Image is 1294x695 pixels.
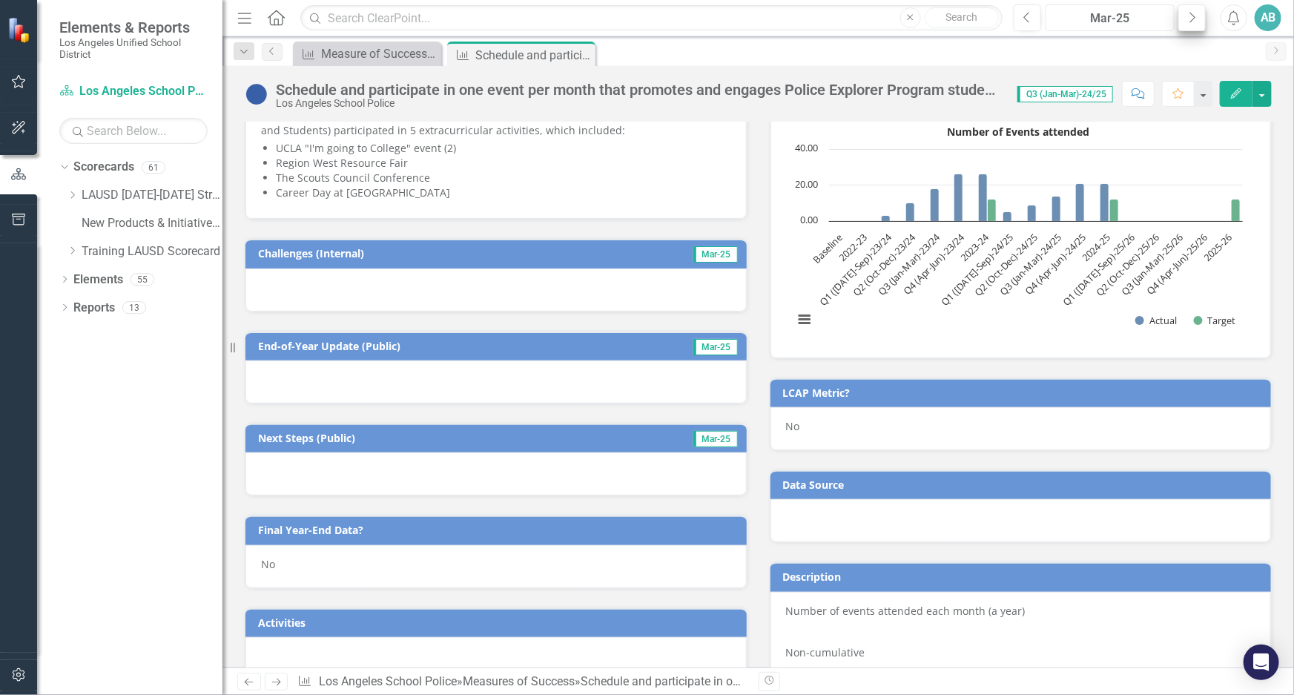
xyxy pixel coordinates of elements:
[795,141,818,154] text: 40.00
[73,159,134,176] a: Scorecards
[276,98,1003,109] div: Los Angeles School Police
[875,230,943,298] text: Q3 (Jan-Mar)-23/24
[321,45,438,63] div: Measure of Success - Scorecard Report
[300,5,1002,31] input: Search ClearPoint...
[693,246,738,263] span: Mar-25
[319,674,457,688] a: Los Angeles School Police
[786,642,1256,660] p: Non-cumulative
[258,248,593,259] h3: Challenges (Internal)
[693,339,738,355] span: Mar-25
[1051,10,1170,27] div: Mar-25
[1201,231,1234,264] text: 2025-26
[800,213,818,226] text: 0.00
[297,45,438,63] a: Measure of Success - Scorecard Report
[142,161,165,174] div: 61
[1255,4,1281,31] button: AB
[1027,205,1036,221] path: Q2 (Oct-Dec)-24/25, 9. Actual.
[59,118,208,144] input: Search Below...
[1231,199,1240,221] path: 2025-26, 12. Target.
[1093,231,1161,299] text: Q2 (Oct-Dec)-25/26
[1109,199,1118,221] path: 2024-25, 12. Target.
[850,230,919,299] text: Q2 (Oct-Dec)-23/24
[947,125,1089,139] text: Number of Events attended
[957,230,991,264] text: 2023-24
[816,230,894,308] text: Q1 ([DATE]-Sep)-23/24
[783,571,1264,582] h3: Description
[1079,231,1112,264] text: 2024-25
[463,674,575,688] a: Measures of Success
[971,231,1040,299] text: Q2 (Oct-Dec)-24/25
[276,141,731,156] li: UCLA "I'm going to College" event (2)
[258,432,584,444] h3: Next Steps (Public)
[783,479,1264,490] h3: Data Source
[841,199,1240,221] g: Target, bar series 2 of 2 with 17 bars.
[1075,183,1084,221] path: Q4 (Apr-Jun)-24/25, 21. Actual.
[82,215,222,232] a: New Products & Initiatives 2025-26
[258,617,739,628] h3: Activities
[82,187,222,204] a: LAUSD [DATE]-[DATE] Strategic Plan
[276,185,731,200] li: Career Day at [GEOGRAPHIC_DATA]
[258,524,739,536] h3: Final Year-End Data?
[1003,211,1011,221] path: Q1 (Jul-Sep)-24/25, 5. Actual.
[954,174,963,221] path: Q4 (Apr-Jun)-23/24, 26. Actual.
[475,46,592,65] div: Schedule and participate in one event per month that promotes and engages Police Explorer Program...
[73,271,123,289] a: Elements
[59,83,208,100] a: Los Angeles School Police
[836,231,869,264] text: 2022-23
[1060,231,1138,309] text: Q1 ([DATE]-Sep)-25/26
[122,301,146,314] div: 13
[276,82,1003,98] div: Schedule and participate in one event per month that promotes and engages Police Explorer Program...
[1143,231,1210,297] text: Q4 (Apr-Jun)-25/26
[82,243,222,260] a: Training LAUSD Scorecard
[997,231,1064,298] text: Q3 (Jan-Mar)-24/25
[59,19,208,36] span: Elements & Reports
[1194,314,1236,326] button: Show Target
[245,82,268,106] img: At or Above Plan
[987,199,996,221] path: 2023-24, 12. Target.
[900,230,968,297] text: Q4 (Apr-Jun)-23/24
[1135,314,1177,326] button: Show Actual
[276,156,731,171] li: Region West Resource Fair
[1052,196,1060,221] path: Q3 (Jan-Mar)-24/25, 14. Actual.
[881,215,890,221] path: Q1 (Jul-Sep)-23/24, 3. Actual.
[1046,4,1175,31] button: Mar-25
[930,188,939,221] path: Q3 (Jan-Mar)-23/24, 18. Actual.
[1017,86,1113,102] span: Q3 (Jan-Mar)-24/25
[73,300,115,317] a: Reports
[786,419,800,433] span: No
[793,309,814,329] button: View chart menu, Number of Events attended
[795,177,818,191] text: 20.00
[276,171,731,185] li: The Scouts Council Conference
[786,120,1250,343] svg: Interactive chart
[1244,645,1279,680] div: Open Intercom Messenger
[810,231,845,266] text: Baseline
[786,604,1256,622] p: Number of events attended each month (a year)
[261,108,731,138] p: QTR 3 [DATE]-[DATE]- The Los Angeles School Police Department Explorers Program (Officers and Stu...
[693,431,738,447] span: Mar-25
[131,273,154,286] div: 55
[786,120,1256,343] div: Number of Events attended. Highcharts interactive chart.
[925,7,999,28] button: Search
[6,16,34,44] img: ClearPoint Strategy
[1118,231,1186,298] text: Q3 (Jan-Mar)-25/26
[783,387,1264,398] h3: LCAP Metric?
[258,340,621,352] h3: End-of-Year Update (Public)
[978,174,987,221] path: 2023-24, 26. Actual.
[905,202,914,221] path: Q2 (Oct-Dec)-23/24, 10. Actual.
[1022,231,1089,297] text: Q4 (Apr-Jun)-24/25
[1100,183,1109,221] path: 2024-25, 21. Actual.
[261,557,275,571] span: No
[59,36,208,61] small: Los Angeles Unified School District
[938,231,1016,309] text: Q1 ([DATE]-Sep)-24/25
[945,11,977,23] span: Search
[297,673,747,691] div: » »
